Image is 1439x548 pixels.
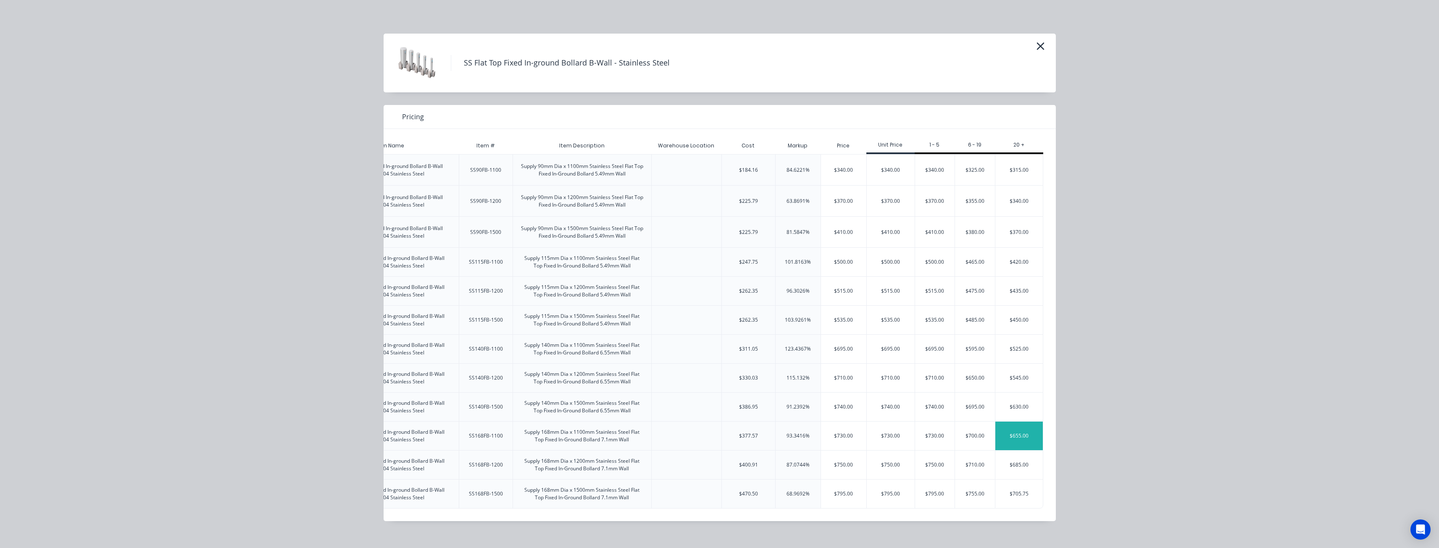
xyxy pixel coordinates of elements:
[995,248,1043,276] div: $420.00
[821,217,866,247] div: $410.00
[787,287,810,295] div: 96.3026%
[787,461,810,469] div: 87.0744%
[821,248,866,276] div: $500.00
[867,480,915,508] div: $795.00
[915,306,955,334] div: $535.00
[995,277,1043,305] div: $435.00
[739,374,758,382] div: $330.03
[739,461,758,469] div: $400.91
[915,422,955,450] div: $730.00
[821,277,866,305] div: $515.00
[867,155,915,185] div: $340.00
[469,316,503,324] div: SS115FB-1500
[327,225,452,240] div: 90mm Flat Top Fixed In-ground Bollard B-Wall 1500mm - 304 Stainless Steel
[955,217,995,247] div: $380.00
[520,312,645,328] div: Supply 115mm Dia x 1500mm Stainless Steel Flat Top Fixed In-Ground Bollard 5.49mm Wall
[915,186,955,216] div: $370.00
[469,345,503,353] div: SS140FB-1100
[396,42,438,84] img: SS Flat Top Fixed In-ground Bollard B-Wall - Stainless Steel
[867,393,915,421] div: $740.00
[915,248,955,276] div: $500.00
[520,341,645,357] div: Supply 140mm Dia x 1100mm Stainless Steel Flat Top Fixed In-Ground Bollard 6.55mm Wall
[821,155,866,185] div: $340.00
[327,486,452,501] div: 168mm Flat Top Fixed In-ground Bollard B-Wall 1500mm - 304 Stainless Steel
[787,374,810,382] div: 115.132%
[821,451,866,479] div: $750.00
[739,197,758,205] div: $225.79
[867,422,915,450] div: $730.00
[520,194,645,209] div: Supply 90mm Dia x 1200mm Stainless Steel Flat Top Fixed In-Ground Bollard 5.49mm Wall
[995,217,1043,247] div: $370.00
[785,258,811,266] div: 101.8163%
[739,403,758,411] div: $386.95
[787,228,810,236] div: 81.5847%
[915,335,955,363] div: $695.00
[739,228,758,236] div: $225.79
[451,55,682,71] h4: SS Flat Top Fixed In-ground Bollard B-Wall - Stainless Steel
[955,277,995,305] div: $475.00
[867,248,915,276] div: $500.00
[787,490,810,498] div: 68.9692%
[520,283,645,299] div: Supply 115mm Dia x 1200mm Stainless Steel Flat Top Fixed In-Ground Bollard 5.49mm Wall
[955,141,995,149] div: 6 - 19
[866,141,915,149] div: Unit Price
[995,141,1043,149] div: 20 +
[995,364,1043,392] div: $545.00
[470,135,502,156] div: Item #
[821,186,866,216] div: $370.00
[739,287,758,295] div: $262.35
[327,254,452,270] div: 115mm Flat Top Fixed In-ground Bollard B-Wall 1100mm - 304 Stainless Steel
[955,422,995,450] div: $700.00
[470,228,501,236] div: SS90FB-1500
[867,364,915,392] div: $710.00
[469,374,503,382] div: SS140FB-1200
[470,197,501,205] div: SS90FB-1200
[739,490,758,498] div: $470.50
[787,403,810,411] div: 91.2392%
[955,155,995,185] div: $325.00
[327,341,452,357] div: 140mm Flat Top Fixed In-ground Bollard B-Wall 1100mm - 304 Stainless Steel
[995,393,1043,421] div: $630.00
[787,197,810,205] div: 63.8691%
[955,393,995,421] div: $695.00
[520,399,645,414] div: Supply 140mm Dia x 1500mm Stainless Steel Flat Top Fixed In-Ground Bollard 6.55mm Wall
[327,163,452,178] div: 90mm Flat Top Fixed In-ground Bollard B-Wall 1100mm - 304 Stainless Steel
[821,480,866,508] div: $795.00
[995,155,1043,185] div: $315.00
[469,287,503,295] div: SS115FB-1200
[327,399,452,414] div: 140mm Flat Top Fixed In-ground Bollard B-Wall 1500mm - 304 Stainless Steel
[739,432,758,440] div: $377.57
[469,490,503,498] div: SS168FB-1500
[867,217,915,247] div: $410.00
[995,186,1043,216] div: $340.00
[469,258,503,266] div: SS115FB-1100
[520,486,645,501] div: Supply 168mm Dia x 1500mm Stainless Steel Flat Top Fixed In-Ground Bollard 7.1mm Wall
[1410,519,1431,540] div: Open Intercom Messenger
[955,364,995,392] div: $650.00
[867,186,915,216] div: $370.00
[520,254,645,270] div: Supply 115mm Dia x 1100mm Stainless Steel Flat Top Fixed In-Ground Bollard 5.49mm Wall
[402,112,424,122] span: Pricing
[520,225,645,240] div: Supply 90mm Dia x 1500mm Stainless Steel Flat Top Fixed In-Ground Bollard 5.49mm Wall
[955,248,995,276] div: $465.00
[739,345,758,353] div: $311.05
[955,480,995,508] div: $755.00
[785,345,811,353] div: 123.4367%
[821,422,866,450] div: $730.00
[821,393,866,421] div: $740.00
[327,428,452,443] div: 168mm Flat Top Fixed In-ground Bollard B-Wall 1100mm - 304 Stainless Steel
[469,461,503,469] div: SS168FB-1200
[995,306,1043,334] div: $450.00
[915,364,955,392] div: $710.00
[821,364,866,392] div: $710.00
[327,370,452,385] div: 140mm Flat Top Fixed In-ground Bollard B-Wall 1200mm - 304 Stainless Steel
[721,137,775,154] div: Cost
[520,457,645,472] div: Supply 168mm Dia x 1200mm Stainless Steel Flat Top Fixed In-Ground Bollard 7.1mm Wall
[739,316,758,324] div: $262.35
[739,258,758,266] div: $247.75
[651,135,721,156] div: Warehouse Location
[867,451,915,479] div: $750.00
[327,283,452,299] div: 115mm Flat Top Fixed In-ground Bollard B-Wall 1200mm - 304 Stainless Steel
[995,422,1043,450] div: $655.00
[787,432,810,440] div: 93.3416%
